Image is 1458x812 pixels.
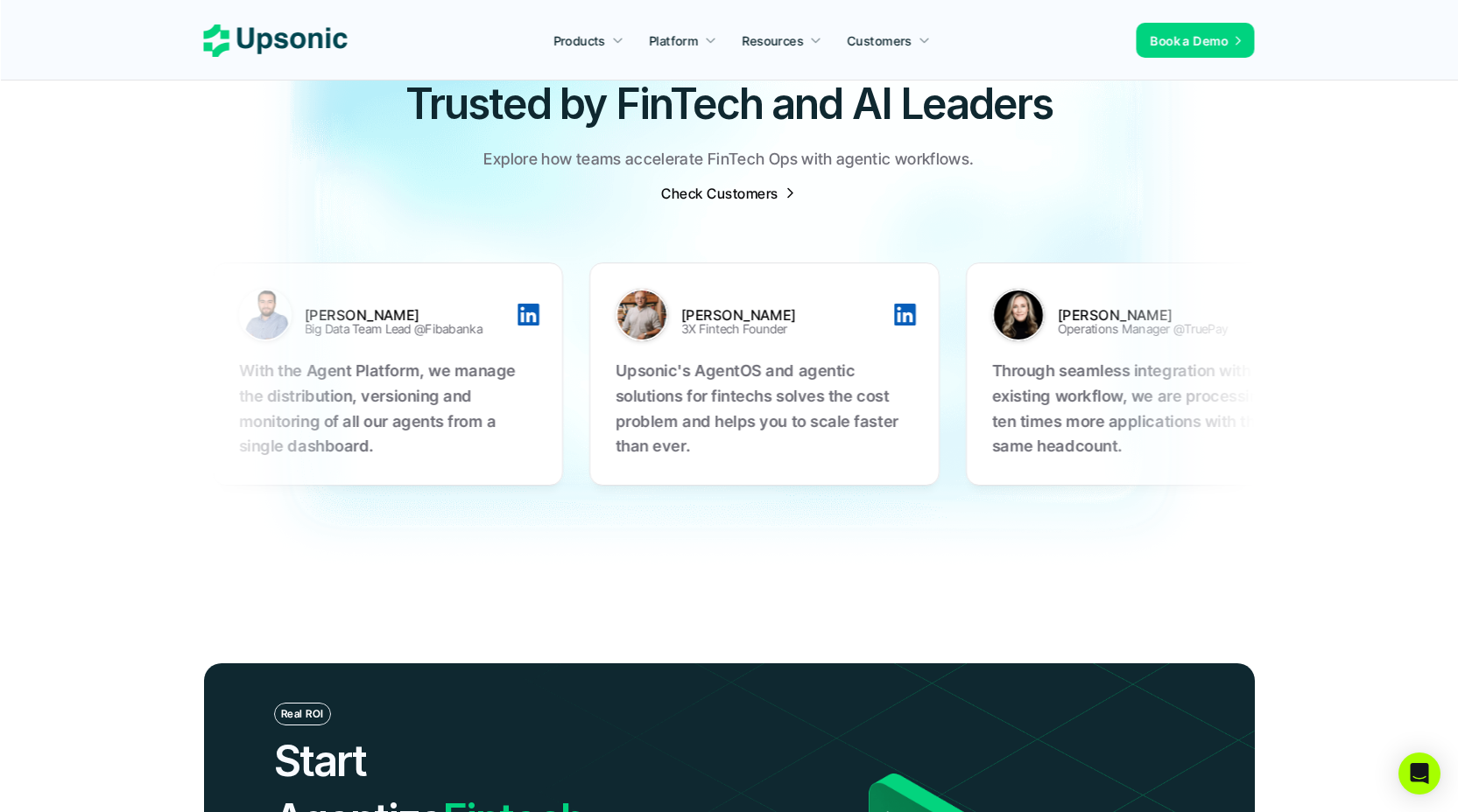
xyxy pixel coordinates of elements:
span: Check Customers [661,185,778,202]
p: Platform [649,31,698,50]
a: Book a Demo [1137,23,1255,58]
p: With the Agent Platform, we manage the distribution, versioning and monitoring of all our agents ... [229,359,527,459]
p: Upsonic's AgentOS and agentic solutions for fintechs solves the cost problem and helps you to sca... [606,359,904,459]
p: Explore how teams accelerate FinTech Ops with agentic workflows. [483,147,974,172]
p: Customers [848,31,912,50]
p: Operations Manager @TruePay [1048,318,1219,339]
p: Products [553,31,605,50]
p: 3X Fintech Founder [672,318,778,339]
span: Book a Demo [1151,33,1229,48]
p: Real ROI [281,708,324,720]
p: [PERSON_NAME] [295,313,505,318]
a: Products [543,24,634,56]
p: [PERSON_NAME] [672,313,882,318]
div: Open Intercom Messenger [1398,752,1440,794]
p: Big Data Team Lead @Fibabanka [295,318,473,339]
p: Resources [743,31,804,50]
a: Check Customers [661,185,796,201]
p: [PERSON_NAME] [1048,313,1258,318]
h2: Trusted by FinTech and AI Leaders [204,74,1255,133]
p: Through seamless integration with our existing workflow, we are processing ten times more applica... [983,359,1280,459]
